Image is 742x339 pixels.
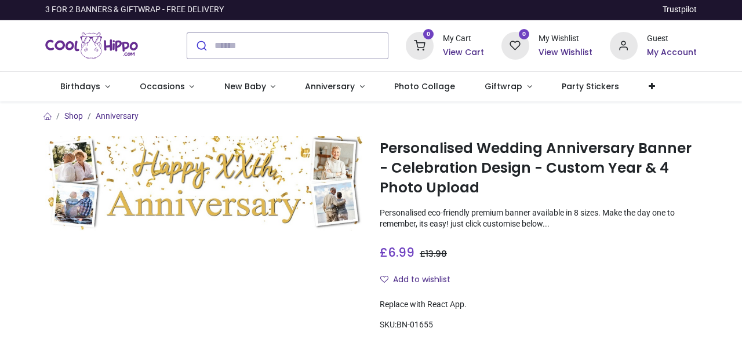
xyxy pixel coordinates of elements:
a: View Cart [443,47,484,59]
a: Shop [64,111,83,121]
button: Add to wishlistAdd to wishlist [380,270,460,290]
button: Submit [187,33,214,59]
span: Anniversary [305,81,355,92]
p: Personalised eco-friendly premium banner available in 8 sizes. Make the day one to remember, its ... [380,207,697,230]
div: 3 FOR 2 BANNERS & GIFTWRAP - FREE DELIVERY [45,4,224,16]
div: Replace with React App. [380,299,697,311]
div: SKU: [380,319,697,331]
div: Guest [647,33,697,45]
a: Birthdays [45,72,125,102]
span: £ [380,244,414,261]
a: 0 [406,40,434,49]
a: Logo of Cool Hippo [45,30,138,62]
span: £ [420,248,447,260]
div: My Cart [443,33,484,45]
a: New Baby [209,72,290,102]
sup: 0 [519,29,530,40]
span: BN-01655 [397,320,433,329]
a: 0 [501,40,529,49]
span: Giftwrap [485,81,522,92]
span: Birthdays [60,81,100,92]
span: New Baby [224,81,266,92]
div: My Wishlist [539,33,592,45]
a: Anniversary [290,72,380,102]
a: Giftwrap [470,72,547,102]
sup: 0 [423,29,434,40]
span: Photo Collage [394,81,455,92]
span: Party Stickers [562,81,619,92]
img: Personalised Wedding Anniversary Banner - Celebration Design - Custom Year & 4 Photo Upload [45,136,362,231]
span: Occasions [140,81,185,92]
h1: Personalised Wedding Anniversary Banner - Celebration Design - Custom Year & 4 Photo Upload [380,138,697,198]
a: Trustpilot [663,4,697,16]
img: Cool Hippo [45,30,138,62]
a: My Account [647,47,697,59]
a: Anniversary [96,111,139,121]
span: 6.99 [388,244,414,261]
a: View Wishlist [539,47,592,59]
span: 13.98 [425,248,447,260]
a: Occasions [125,72,209,102]
i: Add to wishlist [380,275,388,283]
